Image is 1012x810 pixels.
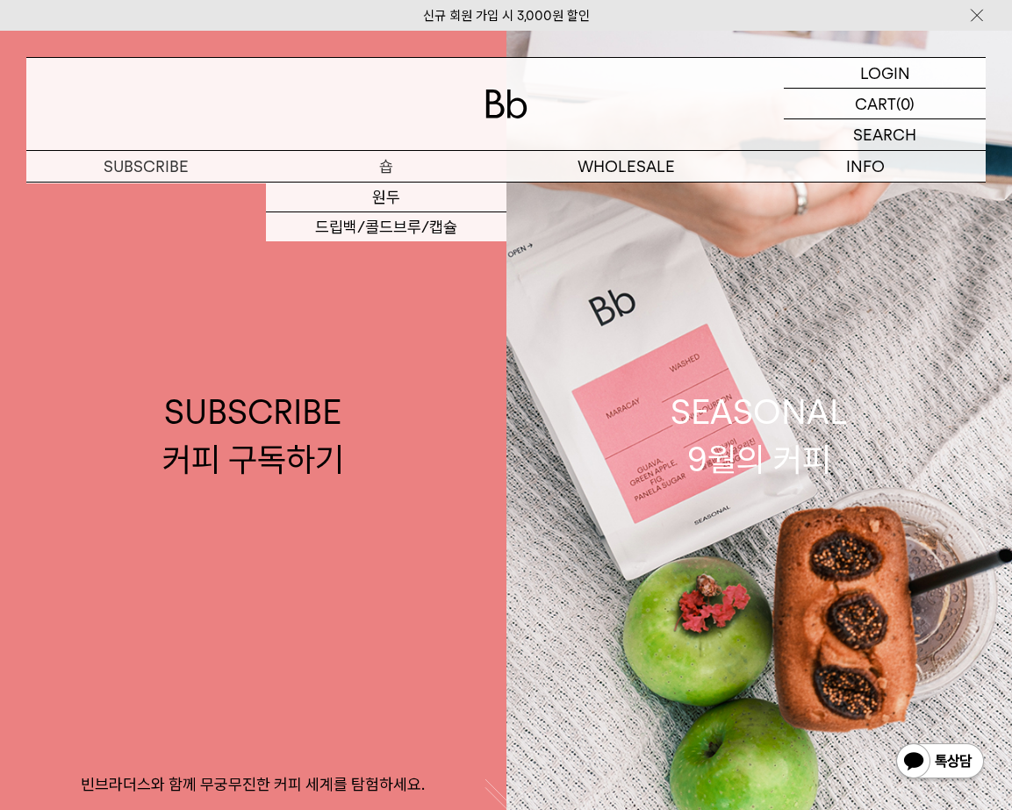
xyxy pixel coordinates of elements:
[266,212,506,242] a: 드립백/콜드브루/캡슐
[853,119,916,150] p: SEARCH
[784,89,986,119] a: CART (0)
[894,742,986,784] img: 카카오톡 채널 1:1 채팅 버튼
[855,89,896,118] p: CART
[26,151,266,182] a: SUBSCRIBE
[671,389,848,482] div: SEASONAL 9월의 커피
[423,8,590,24] a: 신규 회원 가입 시 3,000원 할인
[784,58,986,89] a: LOGIN
[266,183,506,212] a: 원두
[896,89,915,118] p: (0)
[506,151,746,182] p: WHOLESALE
[746,151,986,182] p: INFO
[485,90,528,118] img: 로고
[860,58,910,88] p: LOGIN
[266,151,506,182] a: 숍
[162,389,344,482] div: SUBSCRIBE 커피 구독하기
[26,183,266,212] a: 커피 구독하기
